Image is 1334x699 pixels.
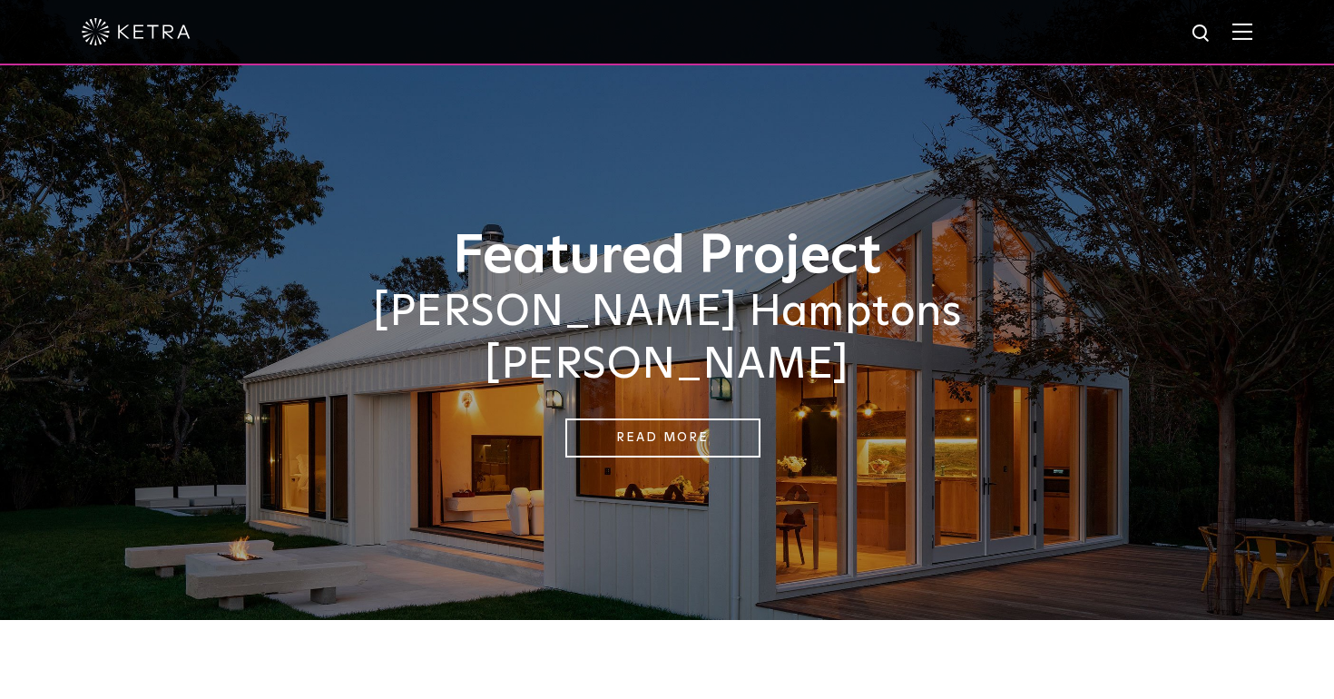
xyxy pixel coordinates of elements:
a: Read More [565,418,760,458]
img: ketra-logo-2019-white [82,18,191,45]
h2: [PERSON_NAME] Hamptons [PERSON_NAME] [213,287,1121,391]
img: Hamburger%20Nav.svg [1232,23,1252,40]
img: search icon [1191,23,1213,45]
h1: Featured Project [213,227,1121,287]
